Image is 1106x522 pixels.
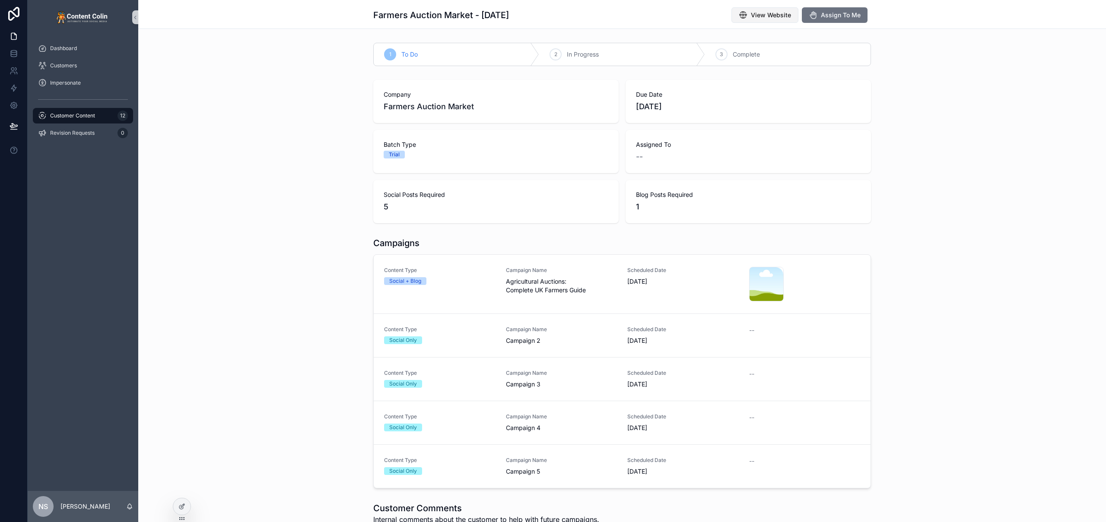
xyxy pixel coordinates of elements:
div: 0 [118,128,128,138]
span: Scheduled Date [627,267,739,274]
a: Customers [33,58,133,73]
span: Content Type [384,326,496,333]
h1: Customer Comments [373,502,599,514]
a: Content TypeSocial OnlyCampaign NameCampaign 2Scheduled Date[DATE]-- [374,313,871,357]
span: Blog Posts Required [636,190,861,199]
span: 1 [389,51,391,58]
span: 5 [384,201,608,213]
span: Campaign 5 [506,467,617,476]
span: Campaign Name [506,370,617,376]
span: Impersonate [50,79,81,86]
span: Company [384,90,608,99]
span: Content Type [384,413,496,420]
a: Dashboard [33,41,133,56]
a: Content TypeSocial OnlyCampaign NameCampaign 5Scheduled Date[DATE]-- [374,444,871,488]
span: Campaign Name [506,267,617,274]
h1: Campaigns [373,237,420,249]
span: -- [749,413,754,422]
span: Batch Type [384,140,608,149]
span: To Do [401,50,418,59]
div: scrollable content [28,35,138,152]
div: Social Only [389,424,417,431]
div: Social Only [389,380,417,388]
span: Agricultural Auctions: Complete UK Farmers Guide [506,277,617,294]
span: View Website [751,11,791,19]
span: -- [749,370,754,378]
span: Assigned To [636,140,861,149]
a: Revision Requests0 [33,125,133,141]
div: Social Only [389,336,417,344]
span: Dashboard [50,45,77,52]
span: NS [38,501,48,512]
span: Content Type [384,457,496,464]
button: View Website [731,7,798,23]
span: [DATE] [627,467,739,476]
span: 3 [720,51,723,58]
a: Content TypeSocial OnlyCampaign NameCampaign 3Scheduled Date[DATE]-- [374,357,871,401]
span: Revision Requests [50,130,95,136]
span: -- [636,151,643,163]
span: -- [749,326,754,335]
a: Content TypeSocial OnlyCampaign NameCampaign 4Scheduled Date[DATE]-- [374,401,871,444]
span: Campaign Name [506,413,617,420]
h1: Farmers Auction Market - [DATE] [373,9,509,21]
span: 2 [554,51,557,58]
span: [DATE] [627,380,739,389]
span: Social Posts Required [384,190,608,199]
span: Scheduled Date [627,413,739,420]
span: Campaign 2 [506,336,617,345]
span: Content Type [384,370,496,376]
p: [PERSON_NAME] [60,502,110,511]
span: Campaign 4 [506,424,617,432]
a: Impersonate [33,75,133,91]
a: Content TypeSocial + BlogCampaign NameAgricultural Auctions: Complete UK Farmers GuideScheduled D... [374,255,871,313]
span: Customer Content [50,112,95,119]
span: Due Date [636,90,861,99]
button: Assign To Me [802,7,868,23]
span: Content Type [384,267,496,274]
span: 1 [636,201,861,213]
span: Campaign Name [506,457,617,464]
span: [DATE] [636,101,861,113]
span: Campaign Name [506,326,617,333]
span: Farmers Auction Market [384,101,608,113]
span: Scheduled Date [627,326,739,333]
div: Trial [389,151,400,158]
div: Social + Blog [389,277,421,285]
img: App logo [56,10,110,24]
span: [DATE] [627,424,739,432]
span: [DATE] [627,336,739,345]
span: Campaign 3 [506,380,617,389]
div: 12 [118,111,128,121]
span: In Progress [567,50,599,59]
span: -- [749,457,754,465]
span: Scheduled Date [627,457,739,464]
span: Scheduled Date [627,370,739,376]
span: Complete [733,50,760,59]
a: Customer Content12 [33,108,133,123]
span: Customers [50,62,77,69]
span: [DATE] [627,277,739,286]
span: Assign To Me [821,11,861,19]
div: Social Only [389,467,417,475]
